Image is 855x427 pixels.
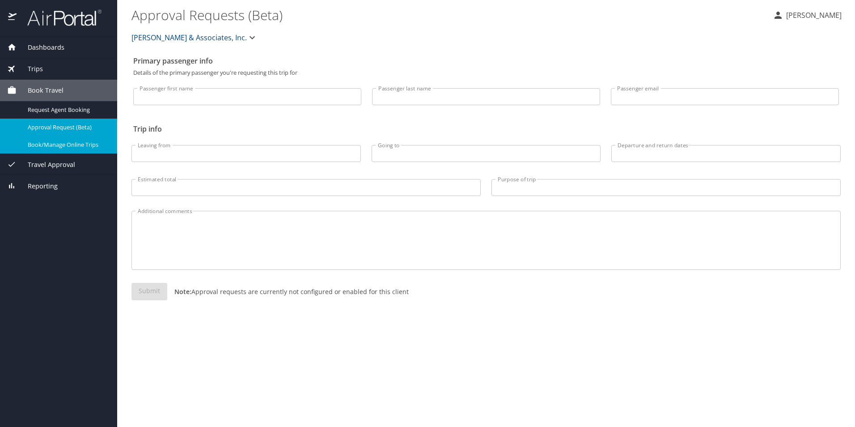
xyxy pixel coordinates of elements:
[28,106,106,114] span: Request Agent Booking
[28,123,106,132] span: Approval Request (Beta)
[133,70,839,76] p: Details of the primary passenger you're requesting this trip for
[769,7,845,23] button: [PERSON_NAME]
[17,43,64,52] span: Dashboards
[17,85,63,95] span: Book Travel
[174,287,191,296] strong: Note:
[17,64,43,74] span: Trips
[28,141,106,149] span: Book/Manage Online Trips
[8,9,17,26] img: icon-airportal.png
[133,122,839,136] h2: Trip info
[17,181,58,191] span: Reporting
[128,29,261,47] button: [PERSON_NAME] & Associates, Inc.
[131,1,766,29] h1: Approval Requests (Beta)
[131,31,247,44] span: [PERSON_NAME] & Associates, Inc.
[133,54,839,68] h2: Primary passenger info
[783,10,842,21] p: [PERSON_NAME]
[17,160,75,170] span: Travel Approval
[17,9,102,26] img: airportal-logo.png
[167,287,409,296] p: Approval requests are currently not configured or enabled for this client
